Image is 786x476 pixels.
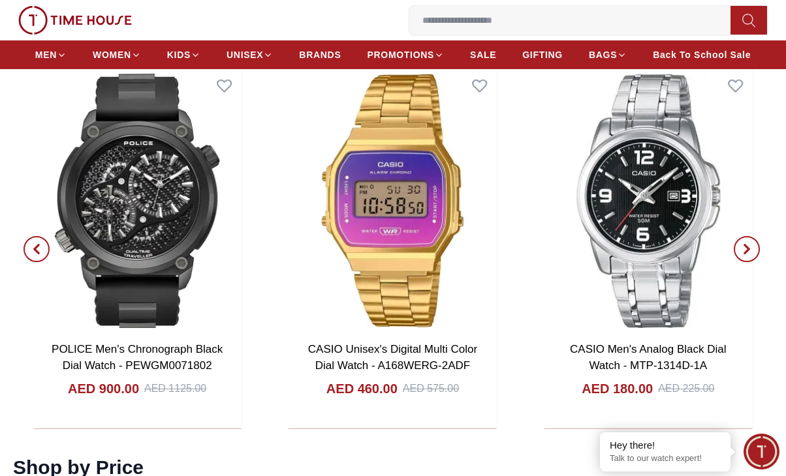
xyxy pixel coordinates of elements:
[403,381,459,396] div: AED 575.00
[522,48,563,61] span: GIFTING
[299,43,341,67] a: BRANDS
[308,343,477,372] a: CASIO Unisex's Digital Multi Color Dial Watch - A168WERG-2ADF
[167,43,200,67] a: KIDS
[470,48,496,61] span: SALE
[227,43,273,67] a: UNISEX
[68,379,139,398] h4: AED 900.00
[653,43,751,67] a: Back To School Sale
[35,48,57,61] span: MEN
[35,43,67,67] a: MEN
[167,48,191,61] span: KIDS
[589,43,627,67] a: BAGS
[326,379,398,398] h4: AED 460.00
[570,343,726,372] a: CASIO Men's Analog Black Dial Watch - MTP-1314D-1A
[522,43,563,67] a: GIFTING
[93,43,141,67] a: WOMEN
[544,68,752,333] img: CASIO Men's Analog Black Dial Watch - MTP-1314D-1A
[367,48,434,61] span: PROMOTIONS
[289,68,497,333] img: CASIO Unisex's Digital Multi Color Dial Watch - A168WERG-2ADF
[144,381,206,396] div: AED 1125.00
[367,43,444,67] a: PROMOTIONS
[653,48,751,61] span: Back To School Sale
[610,453,721,464] p: Talk to our watch expert!
[589,48,617,61] span: BAGS
[18,6,132,35] img: ...
[227,48,263,61] span: UNISEX
[299,48,341,61] span: BRANDS
[582,379,653,398] h4: AED 180.00
[52,343,223,372] a: POLICE Men's Chronograph Black Dial Watch - PEWGM0071802
[610,439,721,452] div: Hey there!
[470,43,496,67] a: SALE
[658,381,714,396] div: AED 225.00
[744,434,779,469] div: Chat Widget
[33,68,242,333] img: POLICE Men's Chronograph Black Dial Watch - PEWGM0071802
[93,48,131,61] span: WOMEN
